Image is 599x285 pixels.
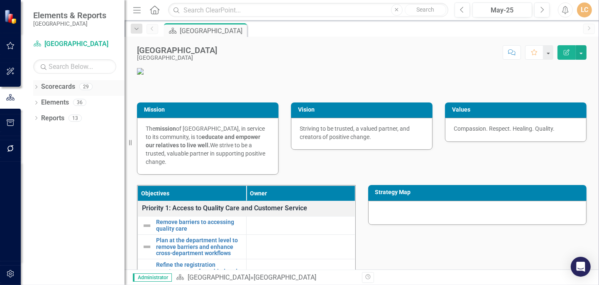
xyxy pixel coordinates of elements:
button: LC [577,2,592,17]
p: Striving to be trusted, a valued partner, and creators of positive change. [300,124,424,141]
h3: Vision [298,107,428,113]
td: Double-Click to Edit [246,217,355,235]
div: [GEOGRAPHIC_DATA] [254,273,316,281]
input: Search Below... [33,59,116,74]
p: Compassion. Respect. Healing. Quality. [454,124,578,133]
div: 36 [73,99,86,106]
td: Double-Click to Edit [138,201,355,217]
button: Search [405,4,446,16]
p: The of [GEOGRAPHIC_DATA], in service to its community, is to We strive to be a trusted, valuable ... [146,124,270,166]
a: Scorecards [41,82,75,92]
div: 13 [68,114,82,122]
span: Elements & Reports [33,10,106,20]
div: [GEOGRAPHIC_DATA] [137,55,217,61]
button: May-25 [472,2,532,17]
img: ClearPoint Strategy [4,10,19,24]
div: 29 [79,83,93,90]
a: Remove barriers to accessing quality care [156,219,242,232]
input: Search ClearPoint... [168,3,448,17]
a: [GEOGRAPHIC_DATA] [33,39,116,49]
h3: Mission [144,107,274,113]
a: Reports [41,114,64,123]
div: [GEOGRAPHIC_DATA] [137,46,217,55]
a: Plan at the department level to remove barriers and enhance cross-department workflows [156,237,242,256]
td: Double-Click to Edit [246,235,355,259]
td: Double-Click to Edit Right Click for Context Menu [138,235,247,259]
small: [GEOGRAPHIC_DATA] [33,20,106,27]
div: May-25 [475,5,529,15]
div: Open Intercom Messenger [571,257,591,277]
td: Double-Click to Edit Right Click for Context Menu [138,217,247,235]
strong: mission [155,125,176,132]
a: Elements [41,98,69,107]
strong: educate and empower our relatives to live well. [146,134,260,149]
span: Priority 1: Access to Quality Care and Customer Service [142,204,351,213]
img: mceclip0.png [137,68,587,75]
img: Not Defined [142,221,152,231]
a: [GEOGRAPHIC_DATA] [188,273,250,281]
h3: Values [452,107,582,113]
div: [GEOGRAPHIC_DATA] [180,26,245,36]
img: Not Defined [142,242,152,252]
span: Administrator [133,273,172,282]
span: Search [416,6,434,13]
h3: Strategy Map [375,189,583,195]
div: » [176,273,356,283]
